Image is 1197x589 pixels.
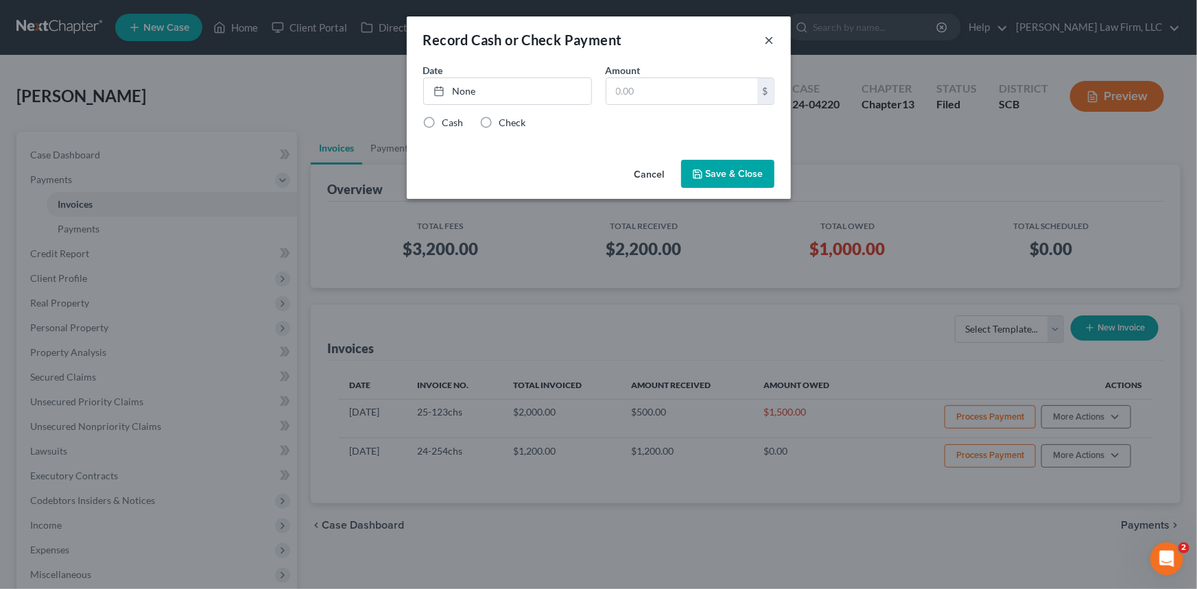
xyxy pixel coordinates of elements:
[423,63,443,77] label: Date
[681,160,774,189] button: Save & Close
[765,32,774,48] button: ×
[499,116,526,130] label: Check
[606,78,757,104] input: 0.00
[1178,542,1189,553] span: 2
[1150,542,1183,575] iframe: Intercom live chat
[624,161,676,189] button: Cancel
[757,78,774,104] div: $
[423,30,622,49] div: Record Cash or Check Payment
[606,63,641,77] label: Amount
[424,78,591,104] a: None
[442,116,464,130] label: Cash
